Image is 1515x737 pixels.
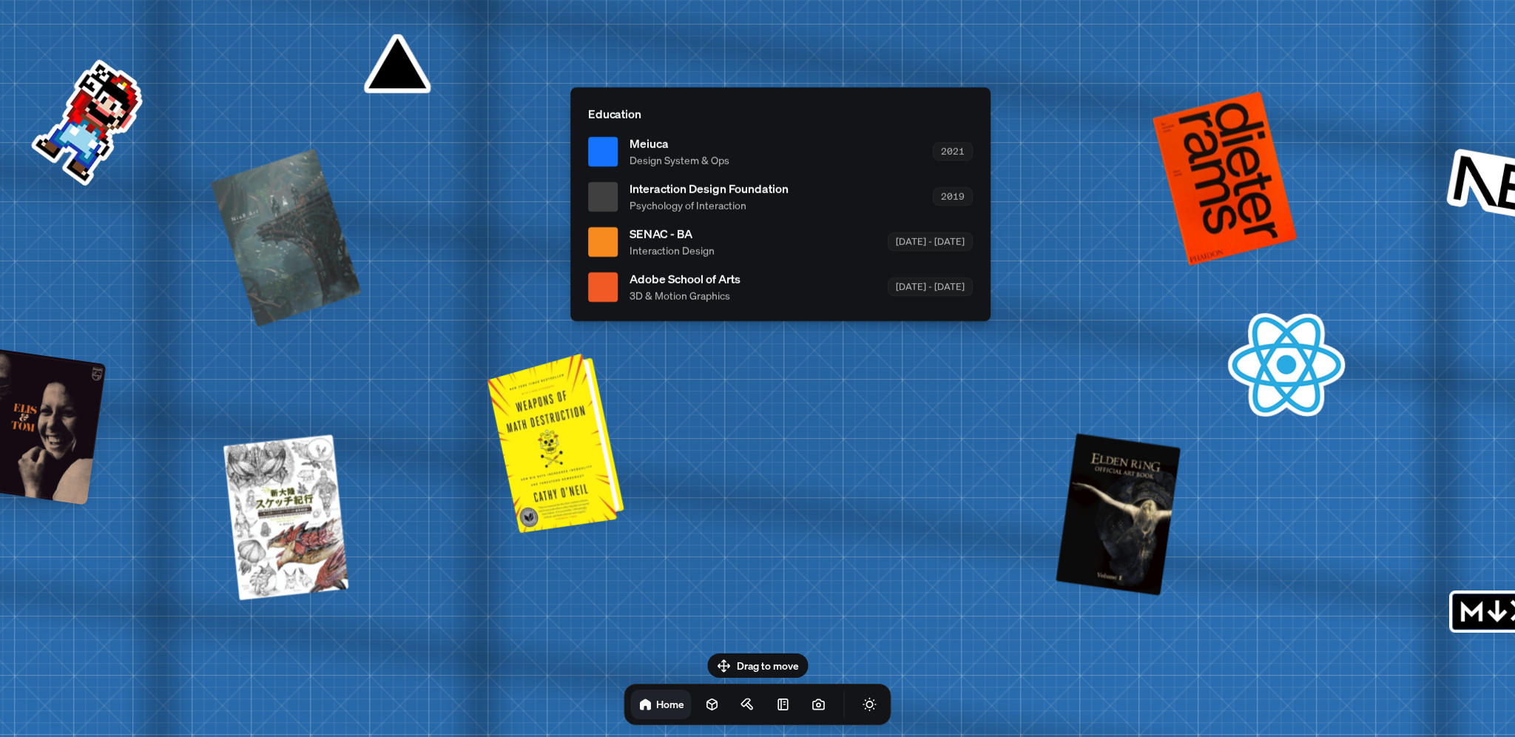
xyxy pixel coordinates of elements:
[630,135,729,152] span: Meiuca
[630,288,740,303] span: 3D & Motion Graphics
[855,690,885,719] button: Toggle Theme
[888,232,973,251] div: [DATE] - [DATE]
[630,243,715,258] span: Interaction Design
[631,690,692,719] a: Home
[888,277,973,296] div: [DATE] - [DATE]
[630,152,729,168] span: Design System & Ops
[588,105,973,123] p: Education
[630,198,789,213] span: Psychology of Interaction
[630,180,789,198] span: Interaction Design Foundation
[933,187,973,206] div: 2019
[630,225,715,243] span: SENAC - BA
[656,697,684,711] h1: Home
[630,270,740,288] span: Adobe School of Arts
[933,142,973,161] div: 2021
